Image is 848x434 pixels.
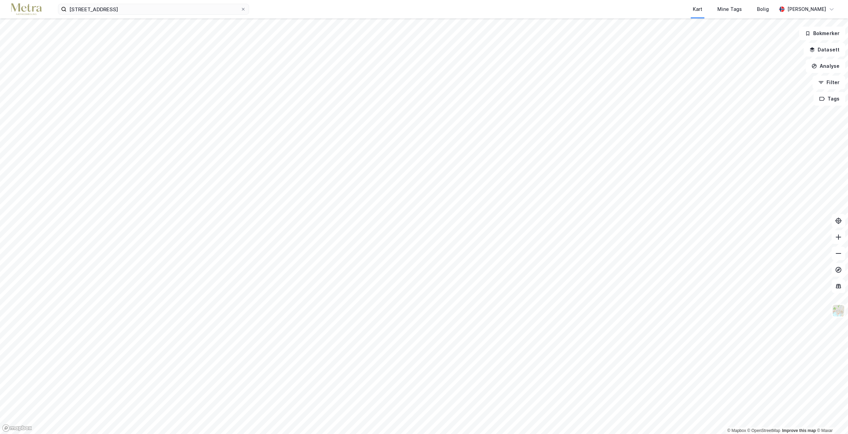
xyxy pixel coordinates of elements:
[814,92,845,106] button: Tags
[787,5,826,13] div: [PERSON_NAME]
[782,428,816,433] a: Improve this map
[814,401,848,434] iframe: Chat Widget
[717,5,742,13] div: Mine Tags
[799,27,845,40] button: Bokmerker
[806,59,845,73] button: Analyse
[832,304,845,317] img: Z
[804,43,845,57] button: Datasett
[2,424,32,432] a: Mapbox homepage
[813,76,845,89] button: Filter
[757,5,769,13] div: Bolig
[67,4,240,14] input: Søk på adresse, matrikkel, gårdeiere, leietakere eller personer
[693,5,702,13] div: Kart
[814,401,848,434] div: Kontrollprogram for chat
[747,428,780,433] a: OpenStreetMap
[11,3,42,15] img: metra-logo.256734c3b2bbffee19d4.png
[727,428,746,433] a: Mapbox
